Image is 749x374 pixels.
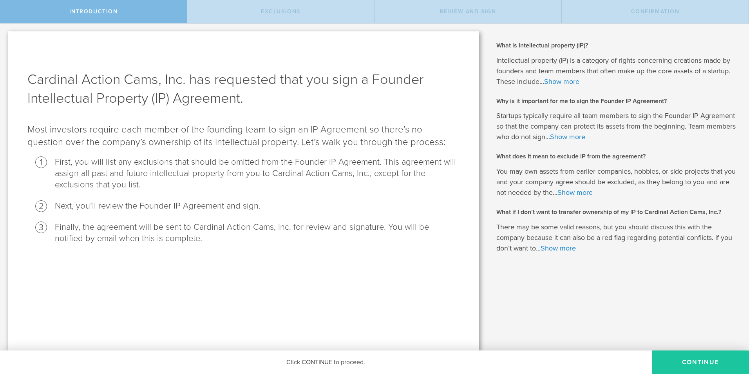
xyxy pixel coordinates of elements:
li: First, you will list any exclusions that should be omitted from the Founder IP Agreement. This ag... [55,156,460,191]
h2: What does it mean to exclude IP from the agreement? [496,152,737,161]
span: Exclusions [261,8,300,15]
p: Intellectual property (IP) is a category of rights concerning creations made by founders and team... [496,55,737,87]
h2: Why is it important for me to sign the Founder IP Agreement? [496,97,737,105]
li: Finally, the agreement will be sent to Cardinal Action Cams, Inc. for review and signature. You w... [55,221,460,244]
li: Next, you’ll review the Founder IP Agreement and sign. [55,200,460,212]
h2: What if I don’t want to transfer ownership of my IP to Cardinal Action Cams, Inc.? [496,208,737,216]
button: Continue [652,350,749,374]
span: Introduction [69,8,118,15]
a: Show more [544,77,579,86]
a: Show more [541,244,576,252]
a: Show more [557,188,593,197]
span: Review and Sign [440,8,496,15]
p: Most investors require each member of the founding team to sign an IP Agreement so there’s no que... [27,123,460,149]
p: Startups typically require all team members to sign the Founder IP Agreement so that the company ... [496,111,737,142]
span: Confirmation [631,8,680,15]
p: You may own assets from earlier companies, hobbies, or side projects that you and your company ag... [496,166,737,198]
h1: Cardinal Action Cams, Inc. has requested that you sign a Founder Intellectual Property (IP) Agree... [27,70,460,108]
a: Show more [550,133,585,141]
h2: What is intellectual property (IP)? [496,41,737,50]
p: There may be some valid reasons, but you should discuss this with the company because it can also... [496,222,737,254]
